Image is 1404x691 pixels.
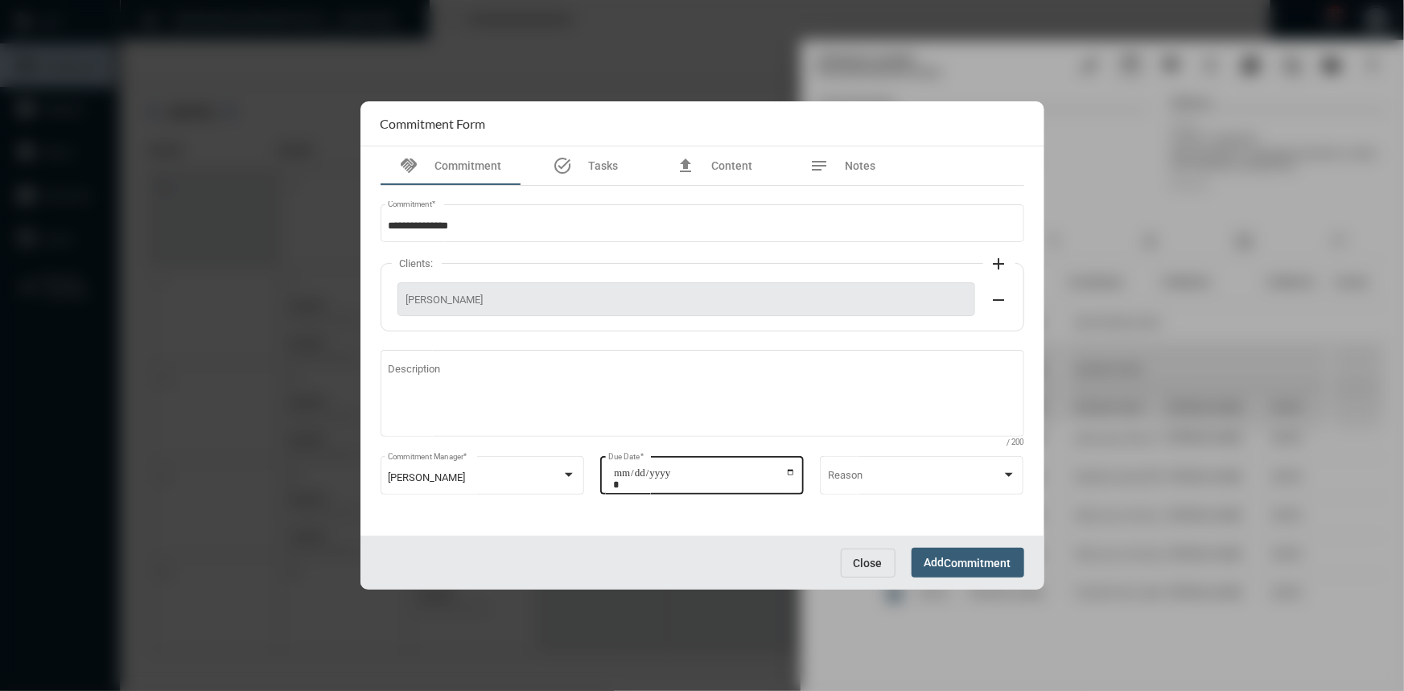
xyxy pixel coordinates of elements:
mat-icon: remove [990,290,1009,310]
mat-icon: add [990,254,1009,274]
mat-icon: task_alt [553,156,572,175]
label: Clients: [392,257,442,269]
span: Add [924,556,1011,569]
span: Notes [846,159,876,172]
span: [PERSON_NAME] [388,471,465,483]
mat-icon: file_upload [676,156,695,175]
span: [PERSON_NAME] [406,294,966,306]
button: Close [841,549,896,578]
h2: Commitment Form [381,116,486,131]
span: Commitment [945,557,1011,570]
span: Tasks [588,159,618,172]
mat-icon: handshake [400,156,419,175]
span: Close [854,557,883,570]
span: Commitment [435,159,502,172]
button: AddCommitment [912,548,1024,578]
mat-icon: notes [810,156,830,175]
span: Content [711,159,752,172]
mat-hint: / 200 [1007,438,1024,447]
